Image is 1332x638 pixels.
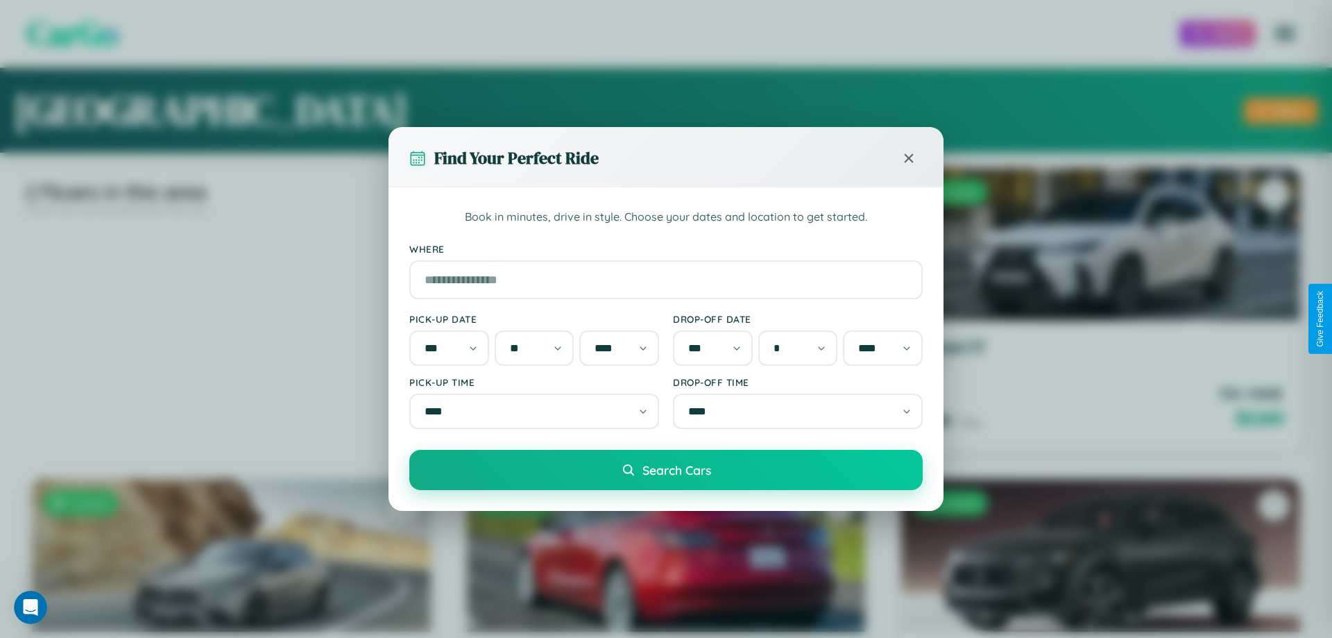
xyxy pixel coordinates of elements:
label: Drop-off Date [673,313,923,325]
button: Search Cars [409,450,923,490]
label: Drop-off Time [673,376,923,388]
span: Search Cars [642,462,711,478]
label: Pick-up Time [409,376,659,388]
label: Where [409,243,923,255]
label: Pick-up Date [409,313,659,325]
p: Book in minutes, drive in style. Choose your dates and location to get started. [409,208,923,226]
h3: Find Your Perfect Ride [434,146,599,169]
